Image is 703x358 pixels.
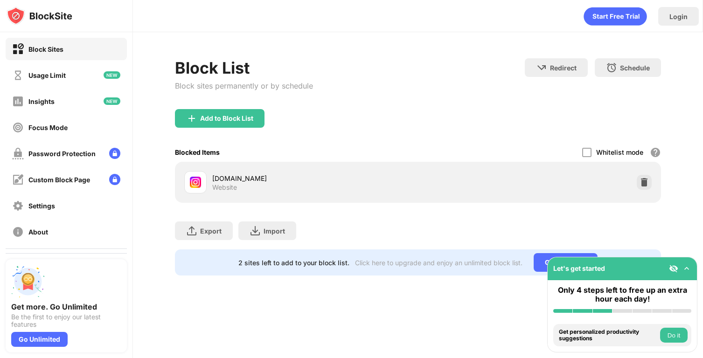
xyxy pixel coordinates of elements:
[28,97,55,105] div: Insights
[7,7,72,25] img: logo-blocksite.svg
[212,183,237,192] div: Website
[660,328,688,343] button: Do it
[109,174,120,185] img: lock-menu.svg
[553,264,605,272] div: Let's get started
[12,122,24,133] img: focus-off.svg
[104,97,120,105] img: new-icon.svg
[109,148,120,159] img: lock-menu.svg
[175,148,220,156] div: Blocked Items
[669,264,678,273] img: eye-not-visible.svg
[28,124,68,131] div: Focus Mode
[190,177,201,188] img: favicons
[12,226,24,238] img: about-off.svg
[11,332,68,347] div: Go Unlimited
[175,58,313,77] div: Block List
[200,115,253,122] div: Add to Block List
[264,227,285,235] div: Import
[355,259,522,267] div: Click here to upgrade and enjoy an unlimited block list.
[175,81,313,90] div: Block sites permanently or by schedule
[669,13,688,21] div: Login
[12,148,24,159] img: password-protection-off.svg
[11,302,121,311] div: Get more. Go Unlimited
[682,264,691,273] img: omni-setup-toggle.svg
[11,313,121,328] div: Be the first to enjoy our latest features
[12,174,24,186] img: customize-block-page-off.svg
[200,227,222,235] div: Export
[28,45,63,53] div: Block Sites
[553,286,691,303] div: Only 4 steps left to free up an extra hour each day!
[104,71,120,79] img: new-icon.svg
[28,176,90,184] div: Custom Block Page
[534,253,598,272] div: Go Unlimited
[12,69,24,81] img: time-usage-off.svg
[12,43,24,55] img: block-on.svg
[28,71,66,79] div: Usage Limit
[28,150,96,158] div: Password Protection
[12,200,24,212] img: settings-off.svg
[584,7,647,26] div: animation
[238,259,349,267] div: 2 sites left to add to your block list.
[12,96,24,107] img: insights-off.svg
[28,202,55,210] div: Settings
[559,329,658,342] div: Get personalized productivity suggestions
[11,265,45,298] img: push-unlimited.svg
[28,228,48,236] div: About
[620,64,650,72] div: Schedule
[212,173,418,183] div: [DOMAIN_NAME]
[596,148,643,156] div: Whitelist mode
[550,64,577,72] div: Redirect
